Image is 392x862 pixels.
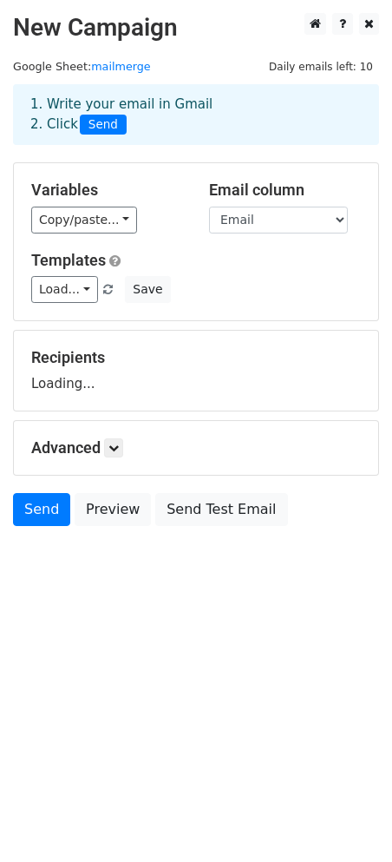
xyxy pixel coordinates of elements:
[13,13,379,43] h2: New Campaign
[31,438,361,457] h5: Advanced
[75,493,151,526] a: Preview
[155,493,287,526] a: Send Test Email
[91,60,151,73] a: mailmerge
[80,115,127,135] span: Send
[263,60,379,73] a: Daily emails left: 10
[17,95,375,135] div: 1. Write your email in Gmail 2. Click
[209,181,361,200] h5: Email column
[31,276,98,303] a: Load...
[31,348,361,367] h5: Recipients
[31,207,137,234] a: Copy/paste...
[13,60,151,73] small: Google Sheet:
[263,57,379,76] span: Daily emails left: 10
[13,493,70,526] a: Send
[125,276,170,303] button: Save
[31,181,183,200] h5: Variables
[31,348,361,393] div: Loading...
[31,251,106,269] a: Templates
